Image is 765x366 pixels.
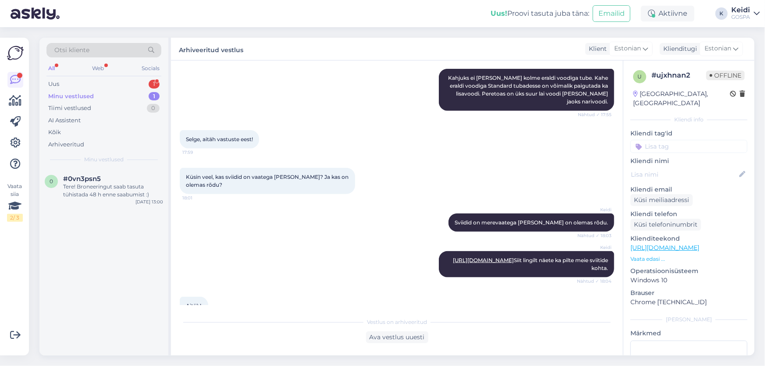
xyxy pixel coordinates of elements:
a: [URL][DOMAIN_NAME] [630,244,699,252]
span: Keidi [579,206,612,213]
p: Klienditeekond [630,234,747,243]
span: 17:59 [182,149,215,156]
p: Operatsioonisüsteem [630,267,747,276]
div: Klienditugi [660,44,697,53]
span: Selge, aitäh vastuste eest! [186,136,253,142]
span: Küsin veel, kas sviidid on vaatega [PERSON_NAME]? Ja kas on olemas rõdu? [186,174,350,188]
div: 1 [149,80,160,89]
span: Sviidid on merevaatega [PERSON_NAME] on olemas rõdu. [455,219,608,226]
p: Kliendi telefon [630,210,747,219]
img: Askly Logo [7,45,24,61]
div: Vaata siia [7,182,23,222]
span: Vestlus on arhiveeritud [367,318,427,326]
span: 0 [50,178,53,185]
input: Lisa nimi [631,170,737,179]
span: Minu vestlused [84,156,124,163]
div: 1 [149,92,160,101]
span: Nähtud ✓ 18:04 [577,278,612,284]
p: Kliendi email [630,185,747,194]
span: Keidi [579,244,612,251]
span: Kahjuks ei [PERSON_NAME] kolme eraldi voodiga tube. Kahe eraldi voodiga Standard tubadesse on või... [448,75,609,105]
p: Kliendi tag'id [630,129,747,138]
div: Kliendi info [630,116,747,124]
div: [GEOGRAPHIC_DATA], [GEOGRAPHIC_DATA] [633,89,730,108]
div: K [715,7,728,20]
a: KeidiGOSPA [731,7,760,21]
div: Ava vestlus uuesti [366,331,428,343]
span: Nähtud ✓ 17:55 [578,111,612,118]
div: Web [91,63,106,74]
div: [DATE] 13:00 [135,199,163,205]
div: [PERSON_NAME] [630,316,747,323]
p: Märkmed [630,329,747,338]
span: Offline [706,71,745,80]
div: 0 [147,104,160,113]
div: Tere! Broneeringut saab tasuta tühistada 48 h enne saabumist :) [63,183,163,199]
div: 2 / 3 [7,214,23,222]
span: Estonian [614,44,641,53]
p: Brauser [630,288,747,298]
div: All [46,63,57,74]
p: Vaata edasi ... [630,255,747,263]
input: Lisa tag [630,140,747,153]
p: Windows 10 [630,276,747,285]
div: Küsi telefoninumbrit [630,219,701,231]
span: Aitäh! [186,302,201,309]
div: Tiimi vestlused [48,104,91,113]
div: Küsi meiliaadressi [630,194,693,206]
span: Siit lingilt näete ka pilte meie sviitide kohta. [453,257,609,271]
span: Otsi kliente [54,46,89,55]
span: Estonian [705,44,731,53]
div: GOSPA [731,14,750,21]
b: Uus! [491,9,507,18]
div: Arhiveeritud [48,140,84,149]
a: [URL][DOMAIN_NAME] [453,257,514,263]
div: Minu vestlused [48,92,94,101]
span: 18:01 [182,195,215,201]
span: Nähtud ✓ 18:03 [577,232,612,239]
div: Kõik [48,128,61,137]
span: #0vn3psn5 [63,175,101,183]
div: Aktiivne [641,6,694,21]
div: AI Assistent [48,116,81,125]
label: Arhiveeritud vestlus [179,43,243,55]
div: Klient [585,44,607,53]
div: Keidi [731,7,750,14]
div: Socials [140,63,161,74]
div: Uus [48,80,59,89]
p: Kliendi nimi [630,156,747,166]
div: # ujxhnan2 [651,70,706,81]
button: Emailid [593,5,630,22]
div: Proovi tasuta juba täna: [491,8,589,19]
span: u [637,73,642,80]
p: Chrome [TECHNICAL_ID] [630,298,747,307]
